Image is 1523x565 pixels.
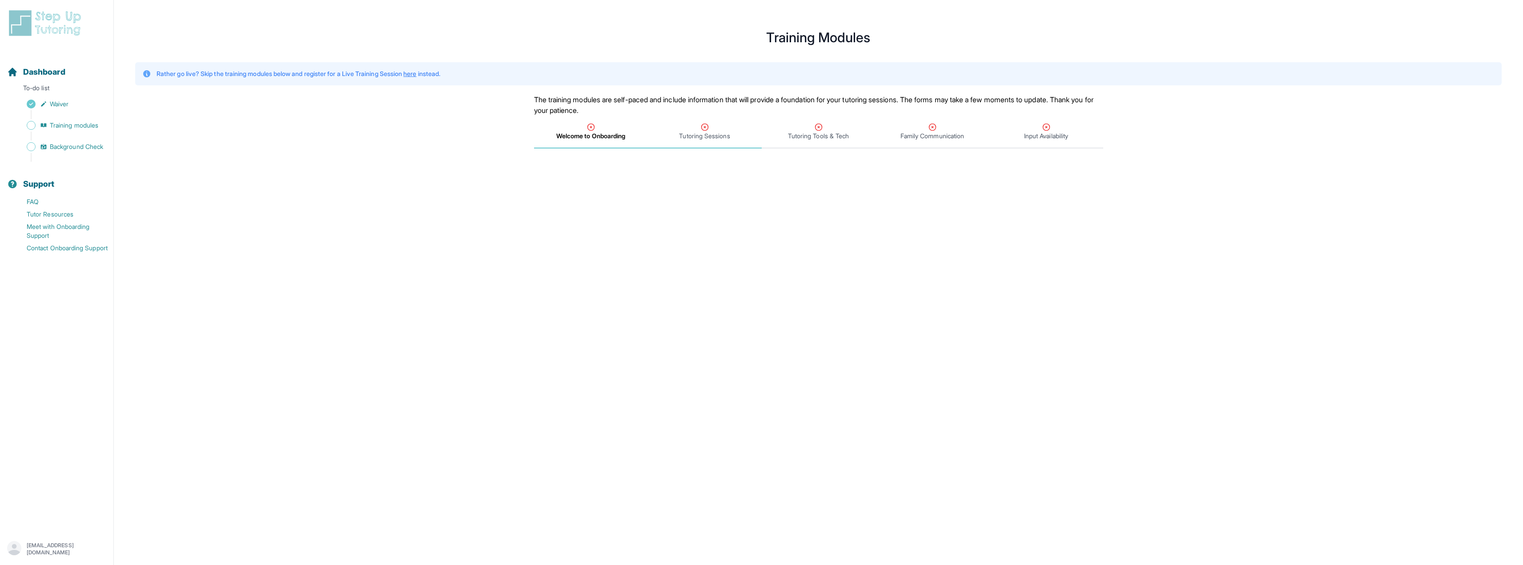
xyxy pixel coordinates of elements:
[7,196,113,208] a: FAQ
[4,52,110,82] button: Dashboard
[50,100,68,108] span: Waiver
[7,119,113,132] a: Training modules
[534,116,1103,148] nav: Tabs
[7,220,113,242] a: Meet with Onboarding Support
[7,541,106,557] button: [EMAIL_ADDRESS][DOMAIN_NAME]
[679,132,730,140] span: Tutoring Sessions
[556,132,625,140] span: Welcome to Onboarding
[7,140,113,153] a: Background Check
[50,142,103,151] span: Background Check
[135,32,1502,43] h1: Training Modules
[534,94,1103,116] p: The training modules are self-paced and include information that will provide a foundation for yo...
[1024,132,1068,140] span: Input Availability
[7,242,113,254] a: Contact Onboarding Support
[27,542,106,556] p: [EMAIL_ADDRESS][DOMAIN_NAME]
[788,132,849,140] span: Tutoring Tools & Tech
[403,70,416,77] a: here
[23,66,65,78] span: Dashboard
[50,121,98,130] span: Training modules
[7,66,65,78] a: Dashboard
[4,84,110,96] p: To-do list
[23,178,55,190] span: Support
[7,9,86,37] img: logo
[900,132,964,140] span: Family Communication
[7,208,113,220] a: Tutor Resources
[7,98,113,110] a: Waiver
[4,164,110,194] button: Support
[157,69,440,78] p: Rather go live? Skip the training modules below and register for a Live Training Session instead.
